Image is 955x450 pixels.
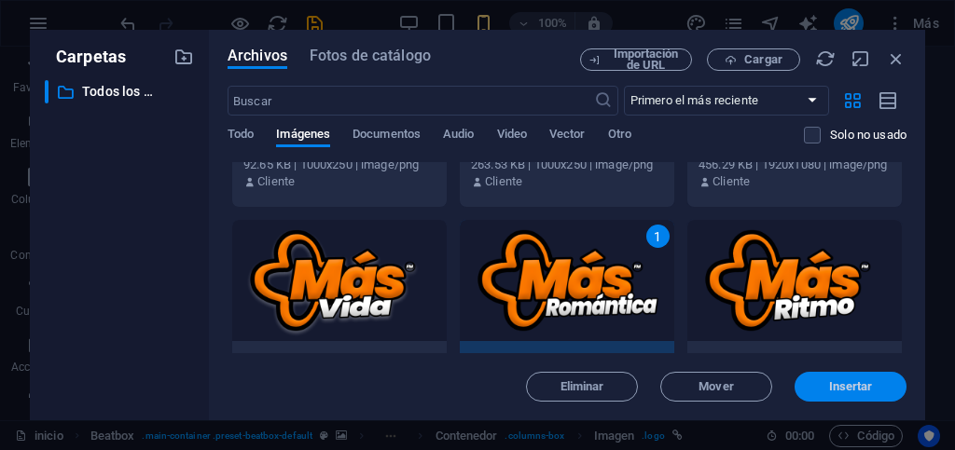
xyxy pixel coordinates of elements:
span: Insertar [829,381,873,392]
p: RITMO-8uSrqi8A84rSoQ82SwcASA.png [699,351,873,368]
span: Importación de URL [608,48,684,71]
button: Insertar [795,372,907,402]
span: Cargar [744,54,782,65]
span: Mover [699,381,733,392]
div: 263.53 KB | 1000x250 | image/png [471,157,663,173]
div: ​ [45,80,48,103]
i: Minimizar [851,48,871,69]
i: Cerrar [886,48,907,69]
span: Vector [549,123,586,149]
p: Cliente [485,173,522,190]
button: Mover [660,372,772,402]
span: Eliminar [561,381,604,392]
p: romantica-m2YcIfS0qPxB3Hoh0o3Xsg.png [471,351,645,368]
button: Eliminar [526,372,638,402]
span: Otro [608,123,631,149]
p: Cliente [713,173,750,190]
p: masvida-SwFcsbBjcmLLnoAA7GQdqA.png [243,351,418,368]
p: Solo muestra los archivos que no están usándose en el sitio web. Los archivos añadidos durante es... [830,127,907,143]
div: 456.29 KB | 1920x1080 | image/png [699,157,891,173]
span: Documentos [353,123,421,149]
span: Archivos [228,45,287,67]
button: Cargar [707,48,800,71]
span: Audio [443,123,474,149]
input: Buscar [228,86,594,116]
i: Crear carpeta [173,47,194,67]
div: Todos los archivos [45,80,159,103]
p: Carpetas [45,45,126,69]
div: 1 [646,225,670,248]
button: Importación de URL [580,48,692,71]
span: Todo [228,123,254,149]
p: Todos los archivos [82,81,159,102]
span: Video [497,123,527,149]
i: Volver a cargar [815,48,836,69]
span: Fotos de catálogo [310,45,431,67]
p: Cliente [257,173,295,190]
div: 92.65 KB | 1000x250 | image/png [243,157,436,173]
span: Imágenes [276,123,330,149]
